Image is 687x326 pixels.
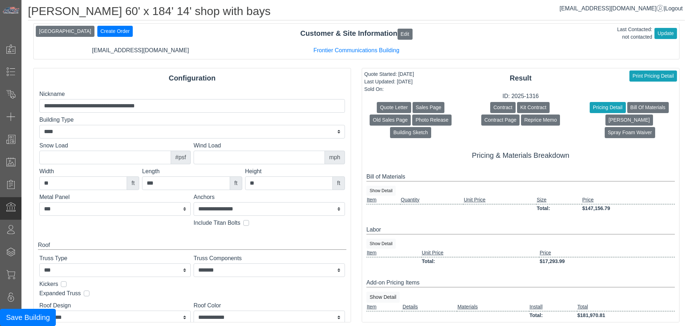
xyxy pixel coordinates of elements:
[490,102,516,113] button: Contract
[194,141,345,150] label: Wind Load
[665,5,683,11] span: Logout
[34,73,351,83] div: Configuration
[39,289,81,298] label: Expanded Truss
[398,29,413,40] button: Edit
[313,47,399,53] a: Frontier Communications Building
[366,186,396,196] button: Show Detail
[412,115,452,126] button: Photo Release
[517,102,550,113] button: Kit Contract
[364,86,414,93] div: Sold On:
[560,5,664,11] a: [EMAIL_ADDRESS][DOMAIN_NAME]
[536,196,582,204] td: Size
[230,176,242,190] div: ft
[529,311,577,320] td: Total:
[171,151,191,164] div: #psf
[582,204,675,213] td: $147,156.79
[194,219,240,227] label: Include Titan Bolts
[605,127,655,138] button: Spray Foam Waiver
[39,116,345,124] label: Building Type
[36,26,94,37] button: [GEOGRAPHIC_DATA]
[325,151,345,164] div: mph
[366,196,400,204] td: Item
[654,28,677,39] button: Update
[627,102,669,113] button: Bill Of Materials
[366,151,675,160] h5: Pricing & Materials Breakdown
[422,249,539,257] td: Unit Price
[194,254,345,263] label: Truss Components
[39,254,191,263] label: Truss Type
[539,249,675,257] td: Price
[194,193,345,201] label: Anchors
[577,311,675,320] td: $181,970.81
[366,225,675,234] div: Labor
[413,102,445,113] button: Sales Page
[582,196,675,204] td: Price
[34,28,679,39] div: Customer & Site Information
[39,301,191,310] label: Roof Design
[529,303,577,311] td: Install
[364,70,414,78] div: Quote Started: [DATE]
[463,196,536,204] td: Unit Price
[366,292,400,303] button: Show Detail
[2,6,20,14] img: Metals Direct Inc Logo
[400,196,463,204] td: Quantity
[617,26,652,41] div: Last Contacted: not contacted
[481,115,520,126] button: Contract Page
[39,193,191,201] label: Metal Panel
[38,241,346,250] div: Roof
[560,4,683,13] div: |
[590,102,625,113] button: Pricing Detail
[142,167,242,176] label: Length
[127,176,139,190] div: ft
[366,303,402,311] td: Item
[457,303,529,311] td: Materials
[577,303,675,311] td: Total
[366,278,675,287] div: Add-on Pricing Items
[521,115,560,126] button: Reprice Memo
[28,4,685,20] h1: [PERSON_NAME] 60' x 184' 14' shop with bays
[97,26,133,37] button: Create Order
[422,257,539,266] td: Total:
[362,73,679,83] div: Result
[370,115,411,126] button: Old Sales Page
[536,204,582,213] td: Total:
[402,303,457,311] td: Details
[362,92,679,101] div: ID: 2025-1316
[366,249,422,257] td: Item
[364,78,414,86] div: Last Updated: [DATE]
[245,167,345,176] label: Height
[629,70,677,82] button: Print Pricing Detail
[377,102,411,113] button: Quote Letter
[539,257,675,266] td: $17,293.99
[39,280,58,288] label: Kickers
[33,46,248,55] div: [EMAIL_ADDRESS][DOMAIN_NAME]
[366,172,675,181] div: Bill of Materials
[39,90,345,98] label: Nickname
[194,301,345,310] label: Roof Color
[39,167,139,176] label: Width
[605,115,653,126] button: [PERSON_NAME]
[39,141,191,150] label: Snow Load
[366,239,396,249] button: Show Detail
[390,127,431,138] button: Building Sketch
[332,176,345,190] div: ft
